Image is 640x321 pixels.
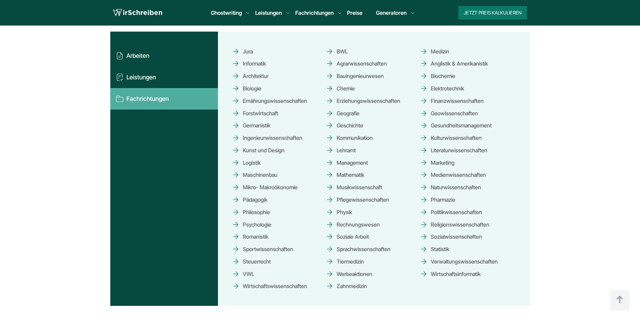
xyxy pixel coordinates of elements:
[326,169,364,181] a: Mathematik
[326,132,373,144] span: Kommunikation
[420,218,489,230] span: Religionswissenschaften
[420,243,449,255] a: Statistik
[347,9,363,16] a: Preise
[326,144,356,156] span: Lehramt
[420,95,484,107] span: Finanzwissenschaften
[326,45,348,57] a: BWL
[232,268,254,280] a: VWL
[326,182,382,193] span: Musikwissenschaft
[420,144,487,156] span: Literaturwissenschaften
[326,256,364,268] span: Tiermedizin
[232,256,271,268] span: Steuerrecht
[232,206,270,218] span: Philosophie
[420,169,486,181] span: Medienwissenschaften
[232,169,277,181] span: Maschinenbau
[326,218,380,230] span: Rechnungswesen
[232,132,302,144] span: Ingenieurwissenschaften
[326,95,400,107] span: Erziehungswissenschaften
[420,206,482,218] span: Politikwissenschaften
[232,243,293,255] span: Sportwissenschaften
[420,70,455,82] span: Biochemie
[326,120,363,131] span: Geschichte
[420,45,449,57] a: Medizin
[326,231,369,243] a: Soziale Arbeit
[232,231,268,243] span: Romanistik
[420,157,454,168] span: Marketing
[326,70,384,82] span: Bauingenieurwesen
[376,9,407,17] a: Generatoren
[326,243,390,255] span: Sprachwissenschaften
[420,256,498,268] span: Verwaltungswissenschaften
[116,52,124,60] img: Arbeiten
[326,58,387,70] span: Agrarwissenschaften
[295,9,334,17] a: Fachrichtungen
[116,73,124,81] img: Leistungen
[610,290,630,310] img: button top
[420,83,464,94] span: Elektrotechnik
[326,107,360,119] span: Geografie
[113,8,162,18] img: logo wirschreiben
[232,70,269,82] span: Architektur
[110,88,218,110] button: Fachrichtungen
[326,194,389,206] span: Pflegewissenschaften
[232,218,271,230] a: Psychologie
[232,95,307,107] span: Ernährungswissenschaften
[232,182,298,193] span: Mikro- Makroökonomie
[232,157,261,168] span: Logistik
[110,67,218,88] button: Leistungen
[232,120,270,131] a: Germanistik
[232,280,307,292] span: Wirtschaftswissenschaften
[326,157,368,168] span: Management
[232,107,278,119] span: Forstwirtschaft
[420,107,478,119] span: Geowissenschaften
[110,45,218,67] button: Arbeiten
[232,58,266,70] a: Informatik
[420,194,455,206] span: Pharmazie
[420,182,481,193] span: Naturwissenschaften
[458,6,527,19] button: Jetzt Preis kalkulieren
[326,83,355,94] span: Chemie
[211,9,242,17] a: Ghostwriting
[232,45,253,57] a: Jura
[255,9,282,17] a: Leistungen
[232,83,261,94] span: Biologie
[326,280,367,292] span: Zahnmedizin
[326,268,372,280] span: Werbeaktionen
[420,120,492,131] span: Gesundheitsmanagement
[326,206,352,218] span: Physik
[420,58,488,70] a: Anglistik & Amerikanistik
[116,95,124,103] img: Fachrichtungen
[420,132,482,144] span: Kulturwissenschaften
[232,194,267,206] span: Pädagogik
[420,268,481,280] span: Wirtschaftsinformatik
[232,144,285,156] span: Kunst und Design
[420,231,482,243] span: Sozialwissenschaften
